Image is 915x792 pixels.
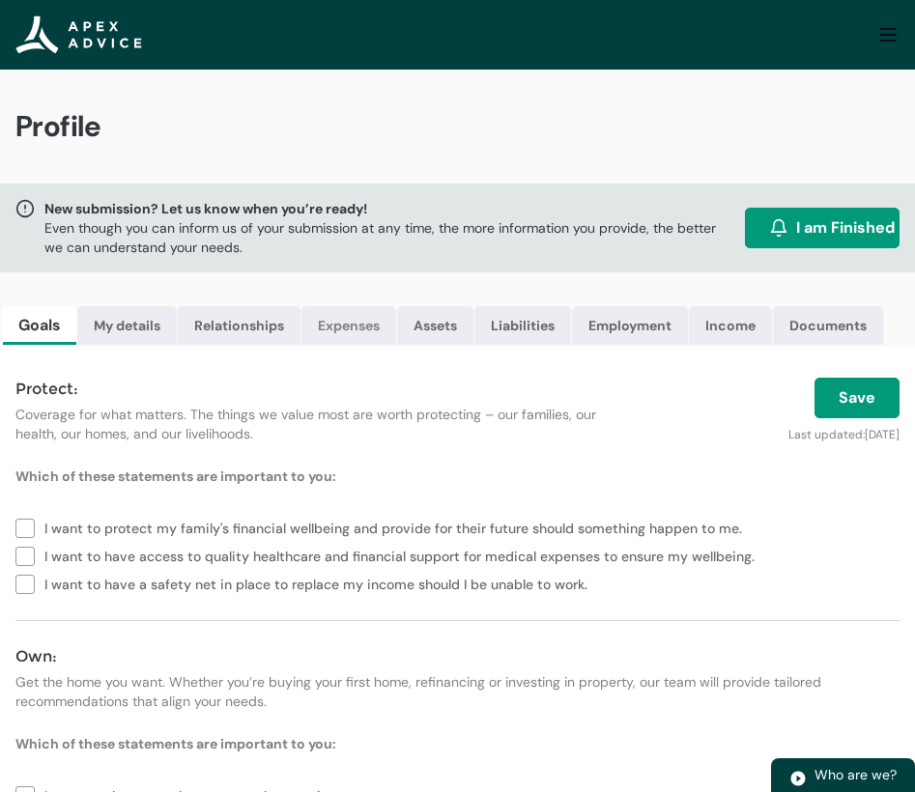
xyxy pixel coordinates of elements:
[789,770,807,787] img: play.svg
[15,467,900,486] p: Which of these statements are important to you:
[44,569,595,597] span: I want to have a safety net in place to replace my income should I be unable to work.
[15,108,101,145] span: Profile
[301,306,396,345] a: Expenses
[15,645,900,668] h4: Own:
[44,199,737,218] span: New submission? Let us know when you’re ready!
[15,15,142,54] img: Apex Advice Group
[773,306,883,345] a: Documents
[3,306,76,345] a: Goals
[15,672,900,711] p: Get the home you want. Whether you’re buying your first home, refinancing or investing in propert...
[44,541,762,569] span: I want to have access to quality healthcare and financial support for medical expenses to ensure ...
[769,218,788,238] img: alarm.svg
[15,405,597,443] p: Coverage for what matters. The things we value most are worth protecting – our families, our heal...
[876,23,900,46] img: Apex Advice Group
[815,766,897,783] span: Who are we?
[397,306,473,345] a: Assets
[745,208,900,248] button: I am Finished
[865,427,900,442] lightning-formatted-date-time: [DATE]
[572,306,688,345] a: Employment
[689,306,772,345] a: Income
[44,218,737,257] p: Even though you can inform us of your submission at any time, the more information you provide, t...
[796,216,895,240] span: I am Finished
[77,306,177,345] a: My details
[15,734,900,753] p: Which of these statements are important to you:
[15,378,597,401] h4: Protect:
[620,418,900,443] p: Last updated:
[178,306,300,345] a: Relationships
[44,513,750,541] span: I want to protect my family's financial wellbeing and provide for their future should something h...
[815,378,900,418] button: Save
[474,306,571,345] a: Liabilities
